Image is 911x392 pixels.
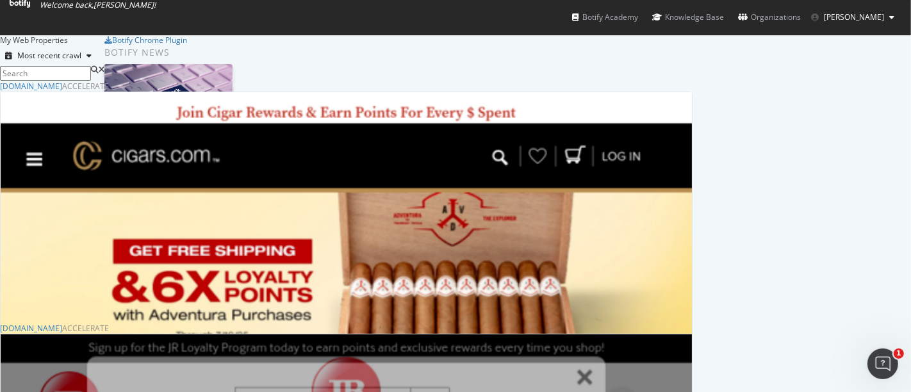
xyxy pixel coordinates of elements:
div: Organizations [738,11,801,24]
div: Botify news [104,45,375,60]
div: Botify Academy [572,11,638,24]
div: Most recent crawl [17,52,81,60]
a: Botify Chrome Plugin [104,35,187,45]
div: Accelerate [62,323,109,334]
span: Derek Whitney [824,12,884,22]
div: Botify Chrome Plugin [112,35,187,45]
img: Prepare for Black Friday 2025 by Prioritizing AI Search Visibility [104,64,233,131]
span: 1 [894,348,904,359]
div: Knowledge Base [652,11,724,24]
div: Accelerate [62,81,109,92]
button: [PERSON_NAME] [801,7,905,28]
iframe: Intercom live chat [867,348,898,379]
